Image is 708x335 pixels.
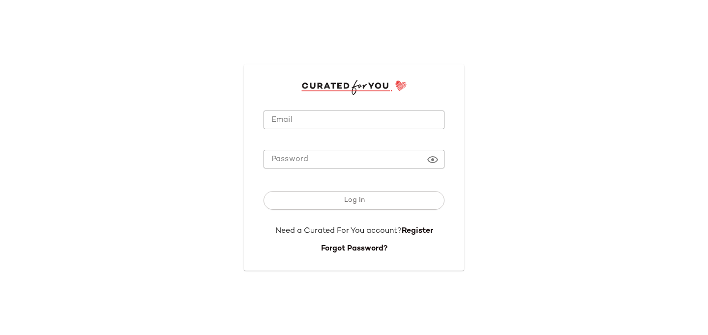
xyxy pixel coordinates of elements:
a: Register [402,227,433,235]
span: Log In [343,196,364,204]
img: cfy_login_logo.DGdB1djN.svg [301,80,407,95]
button: Log In [264,191,444,210]
a: Forgot Password? [321,245,387,253]
span: Need a Curated For You account? [275,227,402,235]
